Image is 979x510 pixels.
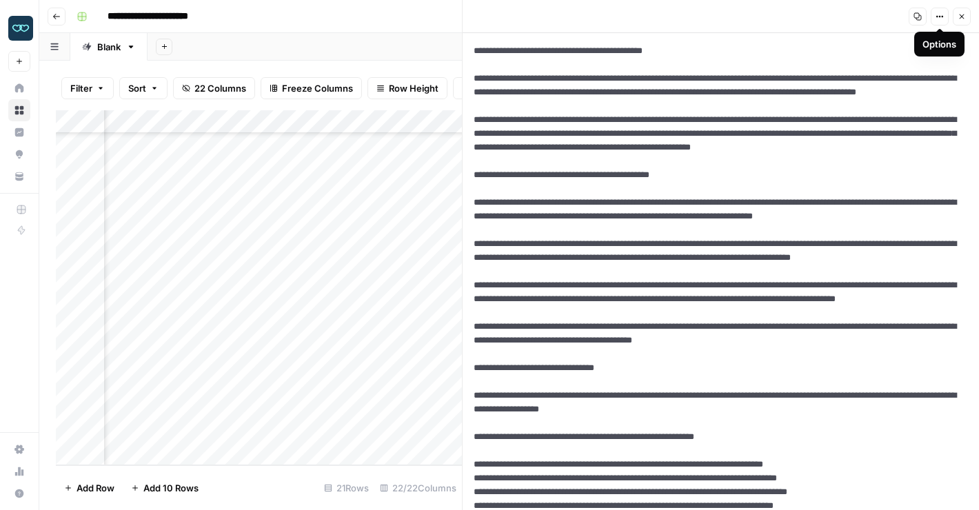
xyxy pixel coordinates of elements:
div: 21 Rows [319,477,374,499]
a: Home [8,77,30,99]
span: Filter [70,81,92,95]
button: Workspace: Zola Inc [8,11,30,45]
a: Browse [8,99,30,121]
a: Settings [8,438,30,460]
span: Add Row [77,481,114,495]
button: Add 10 Rows [123,477,207,499]
button: Add Row [56,477,123,499]
button: Filter [61,77,114,99]
a: Insights [8,121,30,143]
button: Freeze Columns [261,77,362,99]
a: Usage [8,460,30,482]
div: Blank [97,40,121,54]
span: Row Height [389,81,438,95]
a: Opportunities [8,143,30,165]
img: Zola Inc Logo [8,16,33,41]
button: Sort [119,77,168,99]
a: Blank [70,33,148,61]
span: 22 Columns [194,81,246,95]
div: 22/22 Columns [374,477,462,499]
button: Row Height [367,77,447,99]
span: Freeze Columns [282,81,353,95]
button: 22 Columns [173,77,255,99]
button: Help + Support [8,482,30,504]
span: Sort [128,81,146,95]
a: Your Data [8,165,30,187]
span: Add 10 Rows [143,481,199,495]
div: Options [922,37,956,51]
